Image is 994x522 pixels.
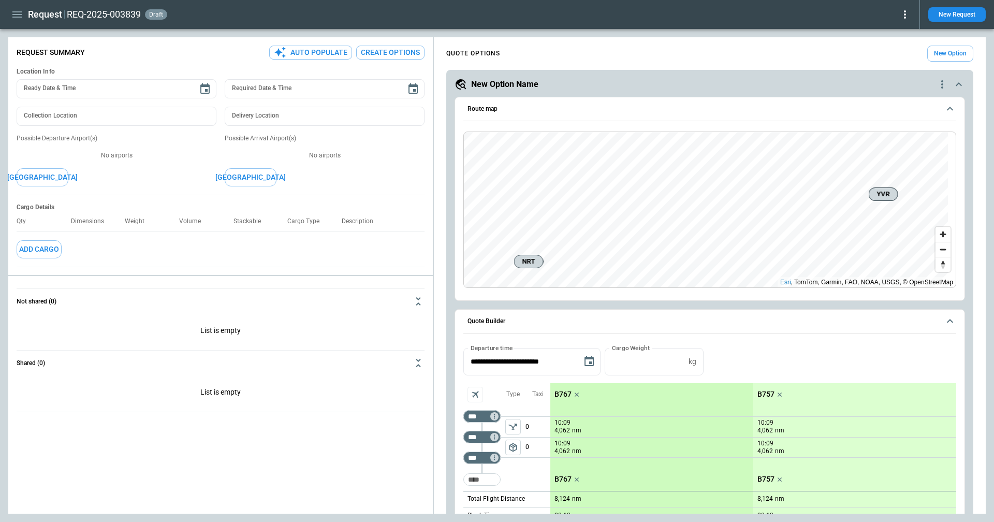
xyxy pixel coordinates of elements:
div: Too short [463,473,501,486]
p: Qty [17,218,34,225]
p: 10:09 [757,440,773,447]
button: Not shared (0) [17,289,425,314]
p: nm [775,447,784,456]
button: Zoom out [935,242,951,257]
h6: Shared (0) [17,360,45,367]
button: Add Cargo [17,240,62,258]
p: 0 [525,417,550,437]
p: Block Time [467,511,498,520]
label: Cargo Weight [612,343,650,352]
span: package_2 [508,442,518,453]
button: New Option [927,46,973,62]
p: 0 [525,438,550,457]
label: Departure time [471,343,513,352]
h6: Cargo Details [17,204,425,211]
p: 4,062 [554,447,570,456]
div: quote-option-actions [936,78,948,91]
h5: New Option Name [471,79,538,90]
button: left aligned [505,440,521,455]
p: 4,062 [757,447,773,456]
p: Volume [179,218,209,225]
p: B757 [757,475,774,484]
h6: Not shared (0) [17,298,56,305]
p: Dimensions [71,218,112,225]
div: Too short [463,452,501,464]
p: 4,062 [757,426,773,435]
p: nm [572,447,581,456]
canvas: Map [464,132,948,287]
button: left aligned [505,419,521,434]
p: nm [775,495,784,503]
div: Too short [463,431,501,443]
p: Type [506,390,520,399]
h6: Route map [467,106,498,112]
p: Possible Arrival Airport(s) [225,134,425,143]
div: , TomTom, Garmin, FAO, NOAA, USGS, © OpenStreetMap [780,277,953,287]
p: List is empty [17,314,425,350]
button: Zoom in [935,227,951,242]
button: Choose date [195,79,215,99]
p: B757 [757,390,774,399]
p: Description [342,218,382,225]
button: Reset bearing to north [935,257,951,272]
div: Not found [463,410,501,423]
p: nm [572,495,581,503]
p: 10:09 [554,419,571,427]
h1: Request [28,8,62,21]
h2: REQ-2025-003839 [67,8,141,21]
button: [GEOGRAPHIC_DATA] [225,168,276,186]
span: Type of sector [505,419,521,434]
button: Quote Builder [463,310,956,334]
h4: QUOTE OPTIONS [446,51,500,56]
p: nm [775,426,784,435]
div: Not shared (0) [17,314,425,350]
button: New Option Namequote-option-actions [455,78,965,91]
button: Choose date, selected date is Sep 17, 2025 [579,351,600,372]
p: 8,124 [554,495,570,503]
p: kg [689,357,696,366]
p: 20:18 [757,512,773,519]
p: Total Flight Distance [467,495,525,503]
p: 10:09 [554,440,571,447]
p: B767 [554,390,572,399]
a: Esri [780,279,791,286]
button: New Request [928,7,986,22]
button: Choose date [403,79,423,99]
button: Create Options [356,46,425,60]
p: 8,124 [757,495,773,503]
div: Not shared (0) [17,375,425,412]
span: NRT [519,256,539,267]
span: Aircraft selection [467,387,483,402]
h6: Quote Builder [467,318,505,325]
p: Taxi [532,390,544,399]
p: 10:09 [757,419,773,427]
p: Possible Departure Airport(s) [17,134,216,143]
button: Route map [463,97,956,121]
p: Request Summary [17,48,85,57]
p: 20:18 [554,512,571,519]
p: No airports [17,151,216,160]
p: B767 [554,475,572,484]
p: nm [572,426,581,435]
p: No airports [225,151,425,160]
span: YVR [873,189,894,199]
span: draft [147,11,165,18]
span: Type of sector [505,440,521,455]
h6: Location Info [17,68,425,76]
div: Route map [463,132,956,288]
p: Stackable [233,218,269,225]
button: Auto Populate [269,46,352,60]
p: List is empty [17,375,425,412]
p: Cargo Type [287,218,328,225]
p: Weight [125,218,153,225]
p: 4,062 [554,426,570,435]
button: Shared (0) [17,351,425,375]
button: [GEOGRAPHIC_DATA] [17,168,68,186]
